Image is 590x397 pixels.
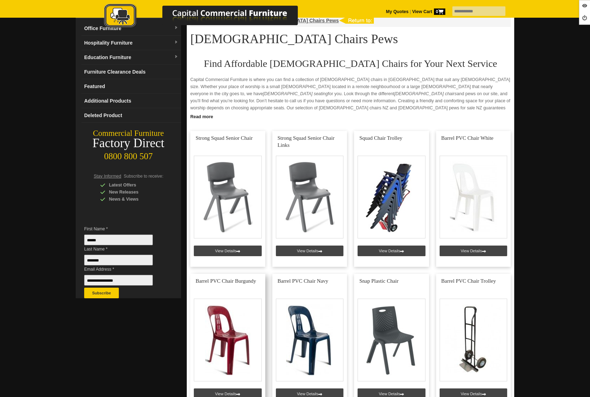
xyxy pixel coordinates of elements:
a: Featured [81,79,181,94]
div: 0800 800 507 [76,148,181,161]
span: 0 [434,8,445,15]
h1: [DEMOGRAPHIC_DATA] Chairs Pews [190,32,511,46]
span: Stay Informed [94,174,121,179]
em: [DEMOGRAPHIC_DATA] chairs [394,91,457,96]
div: Latest Offers [100,182,167,189]
a: Capital Commercial Furniture Logo [85,4,332,31]
a: Hospitality Furnituredropdown [81,36,181,50]
div: New Releases [100,189,167,196]
img: Capital Commercial Furniture Logo [85,4,332,29]
h2: Find Affordable [DEMOGRAPHIC_DATA] Chairs for Your Next Service [190,58,511,69]
a: My Quotes [386,9,409,14]
a: Furniture Clearance Deals [81,65,181,79]
a: Additional Products [81,94,181,108]
img: return to [339,17,374,24]
span: Email Address * [84,266,163,273]
img: dropdown [174,40,178,45]
input: First Name * [84,235,153,245]
a: View Cart0 [411,9,445,14]
div: Factory Direct [76,138,181,148]
a: Education Furnituredropdown [81,50,181,65]
button: Subscribe [84,288,119,298]
div: Commercial Furniture [76,128,181,138]
input: Email Address * [84,275,153,286]
img: dropdown [174,55,178,59]
a: Office Furnituredropdown [81,21,181,36]
strong: View Cart [412,9,445,14]
span: First Name * [84,225,163,232]
a: Deleted Product [81,108,181,123]
em: [DEMOGRAPHIC_DATA] seating [263,91,328,96]
div: News & Views [100,196,167,203]
span: Last Name * [84,246,163,253]
a: Click to read more [187,111,514,120]
p: Capital Commercial Furniture is where you can find a collection of [DEMOGRAPHIC_DATA] chairs in [... [190,76,511,119]
span: Subscribe to receive: [124,174,163,179]
input: Last Name * [84,255,153,265]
